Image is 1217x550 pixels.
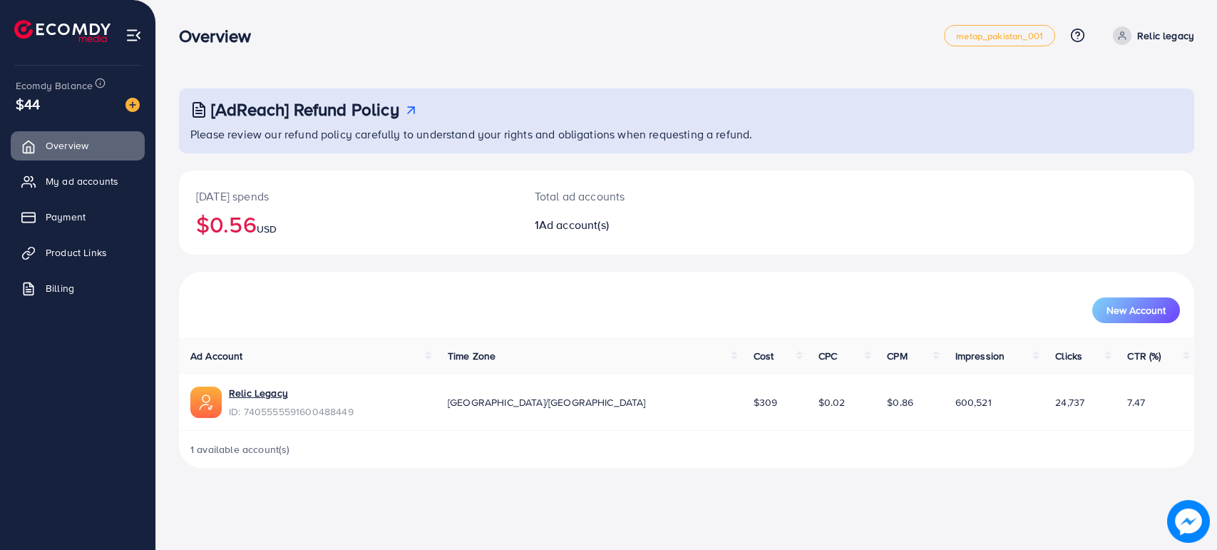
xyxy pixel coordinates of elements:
span: Clicks [1055,349,1082,363]
span: Cost [754,349,774,363]
img: menu [125,27,142,44]
span: Ad Account [190,349,243,363]
span: $0.02 [818,395,846,409]
span: CPC [818,349,837,363]
span: Billing [46,281,74,295]
a: Overview [11,131,145,160]
h2: $0.56 [196,210,500,238]
img: image [125,98,140,112]
span: New Account [1106,305,1166,315]
img: ic-ads-acc.e4c84228.svg [190,387,222,418]
img: image [1167,500,1209,542]
h3: [AdReach] Refund Policy [211,99,399,120]
span: $44 [16,93,40,114]
button: New Account [1092,297,1180,323]
span: ID: 7405555591600488449 [229,404,354,419]
span: 24,737 [1055,395,1084,409]
span: Ad account(s) [539,217,609,233]
p: [DATE] spends [196,188,500,205]
span: metap_pakistan_001 [956,31,1043,41]
a: Payment [11,203,145,231]
h2: 1 [535,218,754,232]
img: logo [14,20,111,42]
a: Relic legacy [1107,26,1194,45]
span: Product Links [46,245,107,260]
span: 600,521 [955,395,992,409]
p: Relic legacy [1137,27,1194,44]
span: My ad accounts [46,174,118,188]
span: 7.47 [1127,395,1145,409]
a: My ad accounts [11,167,145,195]
span: $0.86 [887,395,913,409]
span: CTR (%) [1127,349,1161,363]
span: Time Zone [448,349,495,363]
h3: Overview [179,26,262,46]
span: [GEOGRAPHIC_DATA]/[GEOGRAPHIC_DATA] [448,395,646,409]
span: Impression [955,349,1005,363]
a: Product Links [11,238,145,267]
span: Payment [46,210,86,224]
a: Relic Legacy [229,386,354,400]
span: 1 available account(s) [190,442,290,457]
p: Total ad accounts [535,188,754,205]
span: CPM [887,349,907,363]
span: Ecomdy Balance [16,78,93,93]
a: metap_pakistan_001 [944,25,1055,46]
span: USD [257,222,277,236]
a: Billing [11,274,145,302]
p: Please review our refund policy carefully to understand your rights and obligations when requesti... [190,126,1186,143]
span: Overview [46,138,88,153]
span: $309 [754,395,778,409]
